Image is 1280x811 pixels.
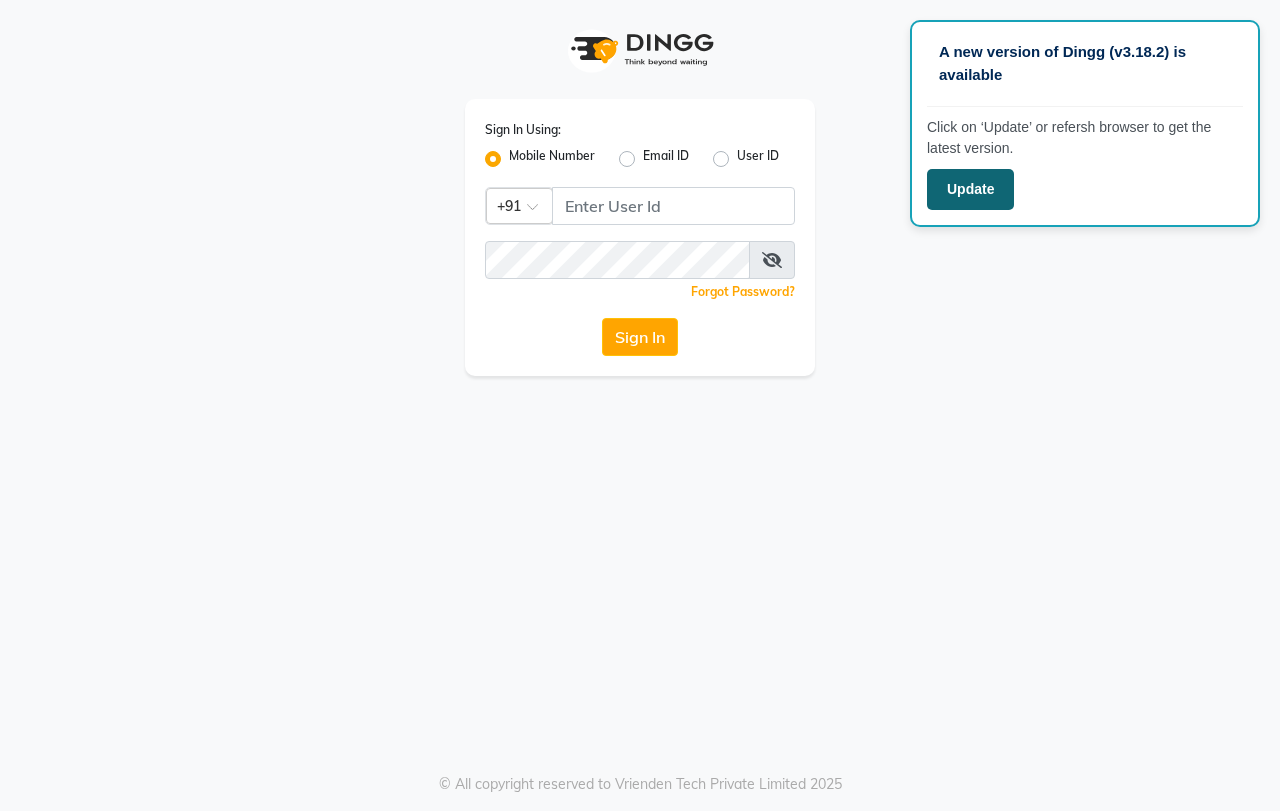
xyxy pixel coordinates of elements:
label: Sign In Using: [485,121,561,139]
button: Update [927,169,1014,210]
img: logo1.svg [560,20,720,79]
button: Sign In [602,318,678,356]
label: Email ID [643,147,689,171]
input: Username [552,187,795,225]
input: Username [485,241,750,279]
label: Mobile Number [509,147,595,171]
label: User ID [737,147,779,171]
p: Click on ‘Update’ or refersh browser to get the latest version. [927,117,1243,159]
p: A new version of Dingg (v3.18.2) is available [939,41,1231,86]
a: Forgot Password? [691,284,795,299]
